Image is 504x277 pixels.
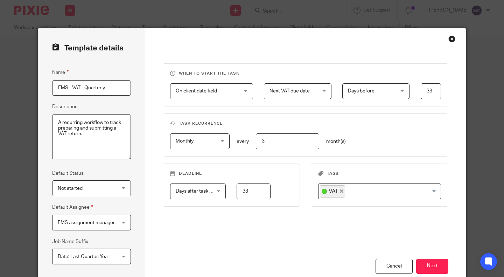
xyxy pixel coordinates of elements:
[346,185,437,198] input: Search for option
[318,183,441,199] div: Search for option
[176,189,222,194] span: Days after task starts
[348,89,374,94] span: Days before
[318,171,441,176] h3: Tags
[269,89,310,94] span: Next VAT due date
[340,189,343,193] button: Deselect VAT
[237,138,249,145] p: every
[170,121,441,126] h3: Task recurrence
[52,170,84,177] label: Default Status
[329,187,338,195] span: VAT
[58,254,109,259] span: Date: Last Quarter, Year
[52,203,93,211] label: Default Assignee
[176,89,217,94] span: On client date field
[170,71,441,76] h3: When to start the task
[52,103,78,110] label: Description
[58,220,115,225] span: FMS assignment manager
[326,139,346,144] span: month(s)
[448,35,455,42] div: Close this dialog window
[52,68,69,76] label: Name
[176,139,194,144] span: Monthly
[170,171,293,176] h3: Deadline
[376,259,413,274] div: Cancel
[52,114,131,160] textarea: A recurring workflow to track preparing and submitting a VAT return.
[52,238,88,245] label: Job Name Suffix
[58,186,83,191] span: Not started
[52,42,123,54] h2: Template details
[416,259,448,274] button: Next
